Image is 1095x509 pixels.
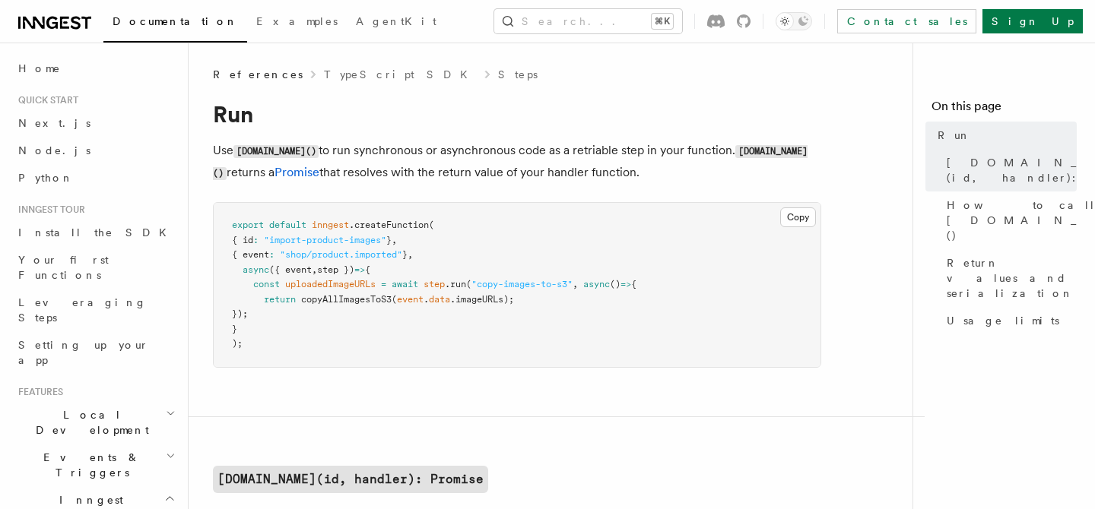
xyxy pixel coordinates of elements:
[397,294,424,305] span: event
[232,235,253,245] span: { id
[18,144,90,156] span: Node.js
[18,254,109,281] span: Your first Functions
[12,219,179,246] a: Install the SDK
[233,145,319,158] code: [DOMAIN_NAME]()
[232,338,243,349] span: );
[932,97,1077,122] h4: On this page
[12,331,179,374] a: Setting up your app
[498,67,538,82] a: Steps
[213,466,488,493] a: [DOMAIN_NAME](id, handler): Promise
[269,264,312,275] span: ({ event
[494,9,682,33] button: Search...⌘K
[312,220,349,230] span: inngest
[12,450,166,480] span: Events & Triggers
[213,145,808,180] code: [DOMAIN_NAME]()
[776,12,812,30] button: Toggle dark mode
[381,279,386,289] span: =
[408,249,413,260] span: ,
[12,444,179,486] button: Events & Triggers
[429,220,434,230] span: (
[301,294,392,305] span: copyAllImagesToS3
[280,249,402,260] span: "shop/product.imported"
[12,164,179,191] a: Python
[445,279,466,289] span: .run
[652,14,673,29] kbd: ⌘K
[264,235,386,245] span: "import-product-images"
[356,15,436,27] span: AgentKit
[347,5,446,41] a: AgentKit
[232,324,237,334] span: }
[253,235,259,245] span: :
[386,235,392,245] span: }
[941,191,1077,249] a: How to call [DOMAIN_NAME]()
[349,220,429,230] span: .createFunction
[941,149,1077,191] a: [DOMAIN_NAME](id, handler): Promise
[947,255,1077,301] span: Return values and serialization
[12,55,179,82] a: Home
[275,165,319,179] a: Promise
[471,279,573,289] span: "copy-images-to-s3"
[18,172,74,184] span: Python
[12,386,63,398] span: Features
[12,204,85,216] span: Inngest tour
[466,279,471,289] span: (
[18,61,61,76] span: Home
[429,294,450,305] span: data
[103,5,247,43] a: Documentation
[113,15,238,27] span: Documentation
[610,279,620,289] span: ()
[941,249,1077,307] a: Return values and serialization
[213,140,821,184] p: Use to run synchronous or asynchronous code as a retriable step in your function. returns a that ...
[392,279,418,289] span: await
[269,220,306,230] span: default
[837,9,976,33] a: Contact sales
[18,339,149,366] span: Setting up your app
[631,279,636,289] span: {
[12,289,179,331] a: Leveraging Steps
[253,279,280,289] span: const
[317,264,354,275] span: step })
[12,137,179,164] a: Node.js
[12,407,166,438] span: Local Development
[402,249,408,260] span: }
[424,279,445,289] span: step
[232,220,264,230] span: export
[232,308,248,319] span: });
[312,264,317,275] span: ,
[213,67,303,82] span: References
[982,9,1083,33] a: Sign Up
[620,279,631,289] span: =>
[780,207,816,227] button: Copy
[18,296,147,324] span: Leveraging Steps
[12,401,179,444] button: Local Development
[947,313,1059,328] span: Usage limits
[424,294,429,305] span: .
[12,94,78,106] span: Quick start
[392,294,397,305] span: (
[450,294,514,305] span: .imageURLs);
[12,246,179,289] a: Your first Functions
[354,264,365,275] span: =>
[285,279,376,289] span: uploadedImageURLs
[18,117,90,129] span: Next.js
[573,279,578,289] span: ,
[256,15,338,27] span: Examples
[932,122,1077,149] a: Run
[213,100,821,128] h1: Run
[247,5,347,41] a: Examples
[269,249,275,260] span: :
[232,249,269,260] span: { event
[264,294,296,305] span: return
[938,128,971,143] span: Run
[583,279,610,289] span: async
[365,264,370,275] span: {
[18,226,176,239] span: Install the SDK
[243,264,269,275] span: async
[12,109,179,137] a: Next.js
[941,307,1077,334] a: Usage limits
[324,67,477,82] a: TypeScript SDK
[392,235,397,245] span: ,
